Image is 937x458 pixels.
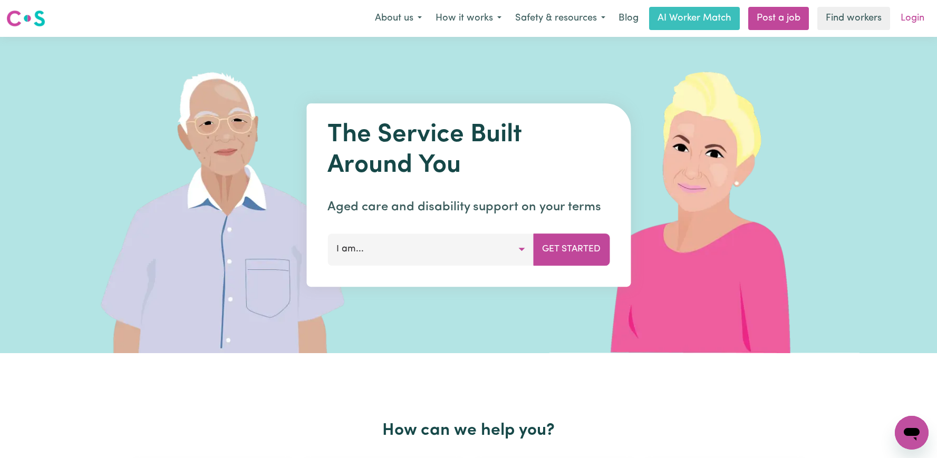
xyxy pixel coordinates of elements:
[748,7,809,30] a: Post a job
[894,7,931,30] a: Login
[327,233,534,265] button: I am...
[6,9,45,28] img: Careseekers logo
[429,7,508,30] button: How it works
[895,416,929,450] iframe: Button to launch messaging window
[649,7,740,30] a: AI Worker Match
[327,198,610,217] p: Aged care and disability support on your terms
[327,120,610,181] h1: The Service Built Around You
[368,7,429,30] button: About us
[508,7,612,30] button: Safety & resources
[533,233,610,265] button: Get Started
[817,7,890,30] a: Find workers
[612,7,645,30] a: Blog
[6,6,45,31] a: Careseekers logo
[127,421,810,441] h2: How can we help you?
